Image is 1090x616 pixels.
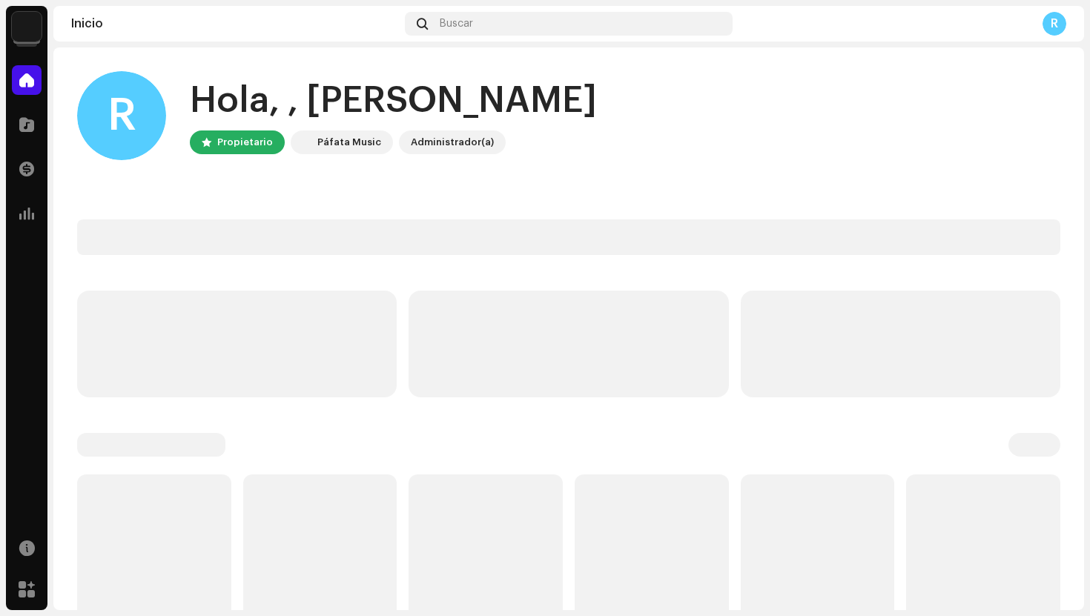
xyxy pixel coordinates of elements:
[77,71,166,160] div: R
[12,12,42,42] img: 594a6a2b-402e-48c3-9023-4c54ecc2b95b
[1043,12,1066,36] div: R
[317,133,381,151] div: Páfata Music
[440,18,473,30] span: Buscar
[217,133,273,151] div: Propietario
[411,133,494,151] div: Administrador(a)
[71,18,399,30] div: Inicio
[294,133,311,151] img: 594a6a2b-402e-48c3-9023-4c54ecc2b95b
[190,77,597,125] div: Hola, , [PERSON_NAME]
